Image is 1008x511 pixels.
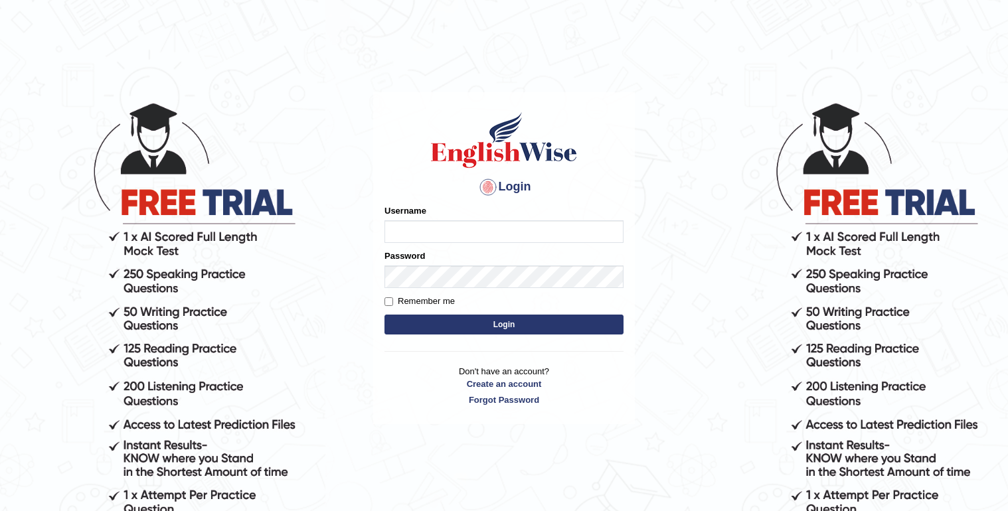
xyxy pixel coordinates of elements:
[384,177,624,198] h4: Login
[384,365,624,406] p: Don't have an account?
[384,378,624,390] a: Create an account
[384,250,425,262] label: Password
[384,297,393,306] input: Remember me
[428,110,580,170] img: Logo of English Wise sign in for intelligent practice with AI
[384,315,624,334] button: Login
[384,394,624,406] a: Forgot Password
[384,204,426,217] label: Username
[384,295,455,308] label: Remember me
